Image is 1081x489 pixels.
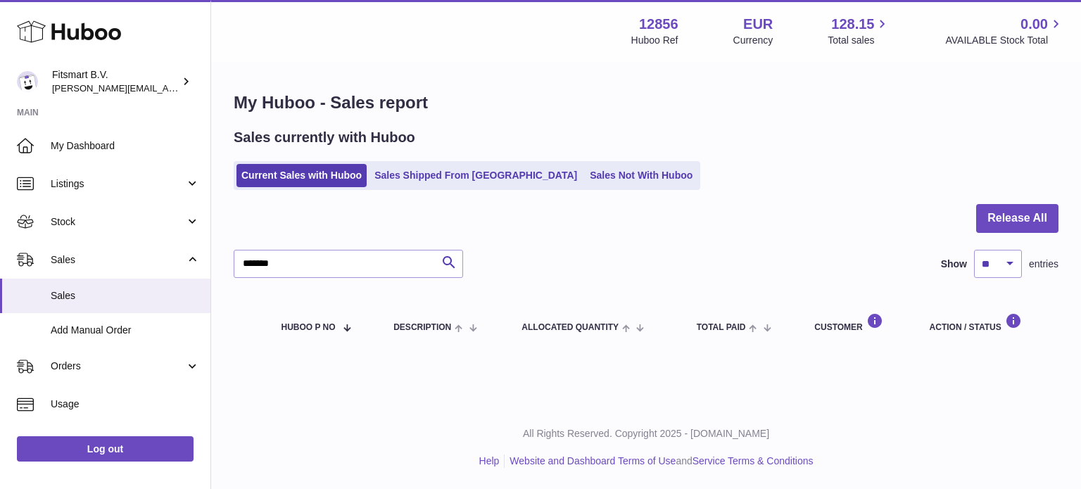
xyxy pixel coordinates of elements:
a: Service Terms & Conditions [693,455,814,466]
div: Action / Status [930,313,1044,332]
span: Orders [51,360,185,373]
span: Sales [51,253,185,267]
h1: My Huboo - Sales report [234,91,1058,114]
div: Fitsmart B.V. [52,68,179,95]
a: Website and Dashboard Terms of Use [510,455,676,466]
span: Sales [51,289,200,303]
span: Add Manual Order [51,324,200,337]
a: Sales Shipped From [GEOGRAPHIC_DATA] [369,164,582,187]
span: Total paid [697,323,746,332]
label: Show [941,258,967,271]
p: All Rights Reserved. Copyright 2025 - [DOMAIN_NAME] [222,427,1070,440]
span: Listings [51,177,185,191]
strong: EUR [743,15,773,34]
span: AVAILABLE Stock Total [945,34,1064,47]
span: 0.00 [1020,15,1048,34]
li: and [505,455,813,468]
div: Huboo Ref [631,34,678,47]
span: 128.15 [831,15,874,34]
button: Release All [976,204,1058,233]
span: Usage [51,398,200,411]
a: Help [479,455,500,466]
strong: 12856 [639,15,678,34]
a: Log out [17,436,194,462]
span: ALLOCATED Quantity [521,323,619,332]
span: My Dashboard [51,139,200,153]
div: Currency [733,34,773,47]
span: Description [393,323,451,332]
a: 0.00 AVAILABLE Stock Total [945,15,1064,47]
a: 128.15 Total sales [828,15,890,47]
img: jonathan@leaderoo.com [17,71,38,92]
span: Stock [51,215,185,229]
a: Sales Not With Huboo [585,164,697,187]
span: Total sales [828,34,890,47]
span: [PERSON_NAME][EMAIL_ADDRESS][DOMAIN_NAME] [52,82,282,94]
div: Customer [814,313,901,332]
span: Huboo P no [282,323,336,332]
span: entries [1029,258,1058,271]
a: Current Sales with Huboo [236,164,367,187]
h2: Sales currently with Huboo [234,128,415,147]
